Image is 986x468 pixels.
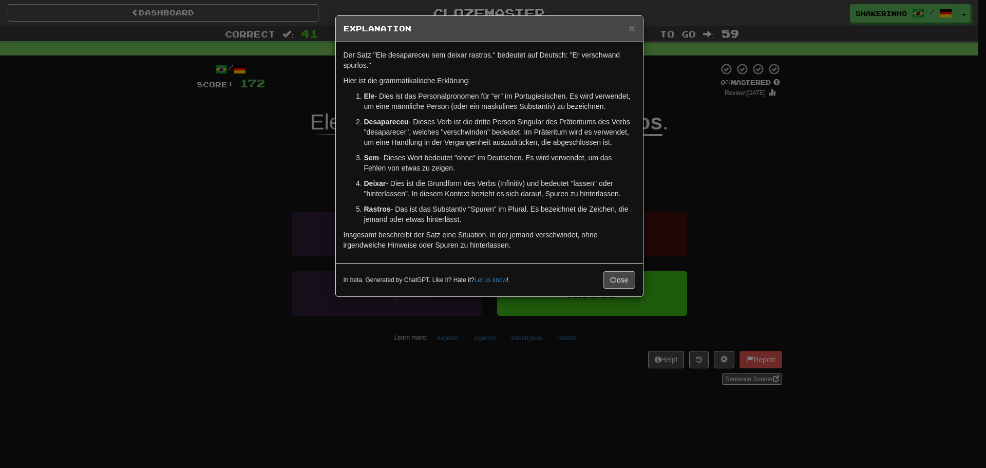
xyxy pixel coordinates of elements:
strong: Rastros [364,205,391,213]
button: Close [603,271,635,289]
span: × [629,22,635,34]
small: In beta. Generated by ChatGPT. Like it? Hate it? ! [344,276,509,285]
p: Hier ist die grammatikalische Erklärung: [344,76,635,86]
strong: Desapareceu [364,118,409,126]
strong: Sem [364,154,380,162]
p: - Dies ist die Grundform des Verbs (Infinitiv) und bedeutet "lassen" oder "hinterlassen". In dies... [364,178,635,199]
p: - Das ist das Substantiv "Spuren" im Plural. Es bezeichnet die Zeichen, die jemand oder etwas hin... [364,204,635,224]
p: - Dies ist das Personalpronomen für "er" im Portugiesischen. Es wird verwendet, um eine männliche... [364,91,635,111]
p: Der Satz "Ele desapareceu sem deixar rastros." bedeutet auf Deutsch: "Er verschwand spurlos." [344,50,635,70]
h5: Explanation [344,24,635,34]
p: Insgesamt beschreibt der Satz eine Situation, in der jemand verschwindet, ohne irgendwelche Hinwe... [344,230,635,250]
strong: Deixar [364,179,386,188]
p: - Dieses Verb ist die dritte Person Singular des Präteritums des Verbs "desaparecer", welches "ve... [364,117,635,147]
a: Let us know [475,276,507,284]
p: - Dieses Wort bedeutet "ohne" im Deutschen. Es wird verwendet, um das Fehlen von etwas zu zeigen. [364,153,635,173]
strong: Ele [364,92,375,100]
button: Close [629,23,635,33]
